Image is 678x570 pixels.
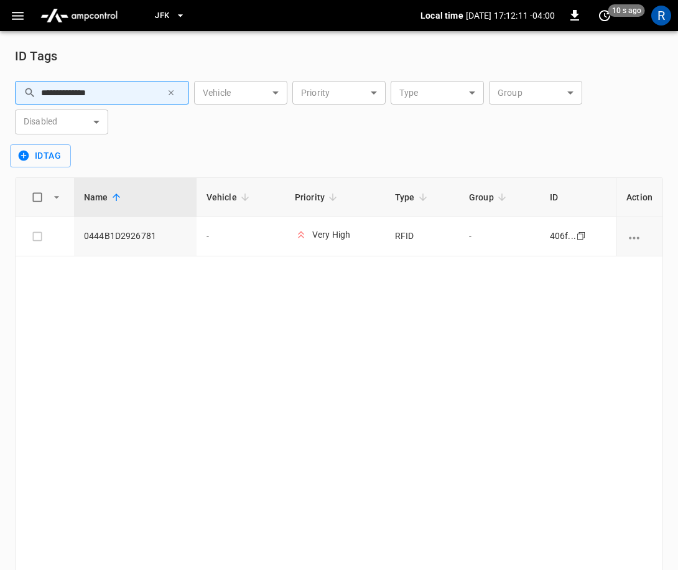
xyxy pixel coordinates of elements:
[469,190,510,205] span: Group
[395,190,431,205] span: Type
[84,230,187,242] span: 0444B1D2926781
[575,229,588,243] div: copy
[385,217,459,256] td: RFID
[35,4,123,27] img: ampcontrol.io logo
[150,4,190,28] button: JFK
[15,46,57,66] h6: ID Tags
[197,217,285,256] td: -
[295,190,341,205] span: Priority
[626,230,652,243] div: vehicle options
[540,178,616,217] th: ID
[312,228,350,241] div: Very High
[595,6,615,26] button: set refresh interval
[550,230,576,242] div: 406f...
[16,178,662,256] table: idTags-table
[608,4,645,17] span: 10 s ago
[466,9,555,22] p: [DATE] 17:12:11 -04:00
[10,144,71,167] button: idTag
[616,178,662,217] th: Action
[207,190,253,205] span: Vehicle
[459,217,540,256] td: -
[651,6,671,26] div: profile-icon
[84,190,124,205] span: Name
[420,9,463,22] p: Local time
[155,9,169,23] span: JFK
